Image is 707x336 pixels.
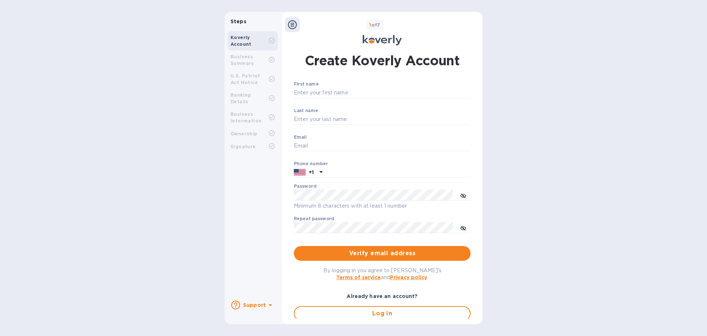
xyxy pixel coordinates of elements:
[243,302,266,308] b: Support
[300,249,465,258] span: Verify email address
[294,87,471,98] input: Enter your first name
[294,306,471,321] button: Log in
[305,51,460,70] h1: Create Koverly Account
[231,35,252,47] b: Koverly Account
[369,22,380,28] b: of 7
[294,114,471,125] input: Enter your last name
[294,82,319,87] label: First name
[294,217,334,221] label: Repeat password
[231,111,261,124] b: Business Information
[347,293,418,299] b: Already have an account?
[294,184,316,189] label: Password
[231,144,256,149] b: Signature
[456,220,471,235] button: toggle password visibility
[336,274,381,280] a: Terms of service
[294,108,318,113] label: Last name
[294,168,306,176] img: US
[294,135,307,139] label: Email
[294,246,471,261] button: Verify email address
[390,274,427,280] a: Privacy policy
[231,18,246,24] b: Steps
[231,73,260,85] b: U.S. Patriot Act Notice
[231,131,257,136] b: Ownership
[231,54,254,66] b: Business Summary
[300,309,464,318] span: Log in
[294,162,328,166] label: Phone number
[456,188,471,202] button: toggle password visibility
[294,202,471,210] p: Minimum 8 characters with at least 1 number
[369,22,371,28] span: 1
[231,92,251,104] b: Banking Details
[294,141,471,152] input: Email
[309,169,314,176] p: +1
[323,267,442,280] span: By logging in you agree to [PERSON_NAME]'s and .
